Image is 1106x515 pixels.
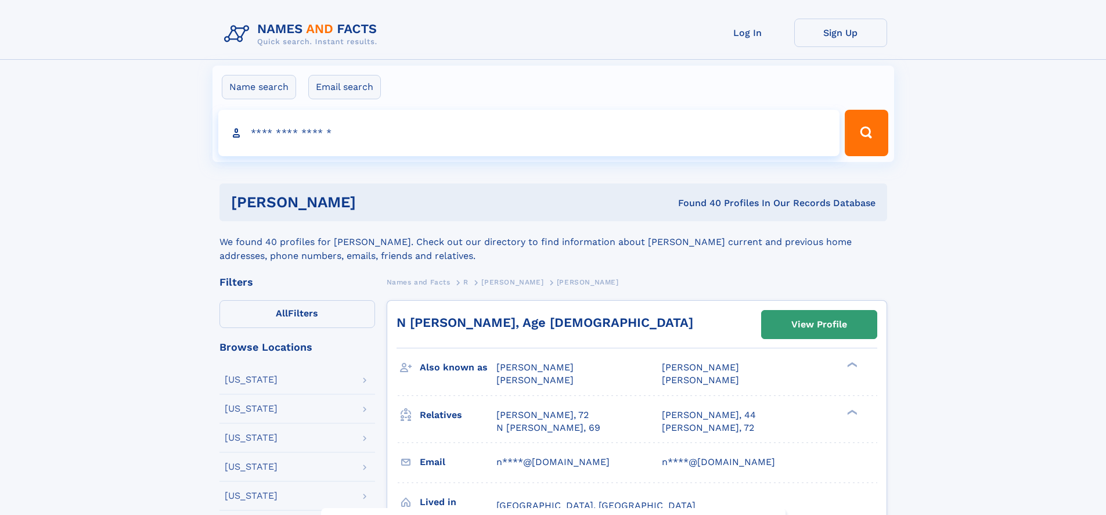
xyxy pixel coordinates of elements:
[845,110,888,156] button: Search Button
[662,374,739,386] span: [PERSON_NAME]
[308,75,381,99] label: Email search
[496,409,589,422] a: [PERSON_NAME], 72
[481,278,543,286] span: [PERSON_NAME]
[791,311,847,338] div: View Profile
[276,308,288,319] span: All
[218,110,840,156] input: search input
[219,300,375,328] label: Filters
[225,404,278,413] div: [US_STATE]
[496,422,600,434] a: N [PERSON_NAME], 69
[844,361,858,369] div: ❯
[662,422,754,434] a: [PERSON_NAME], 72
[219,19,387,50] img: Logo Names and Facts
[420,358,496,377] h3: Also known as
[420,452,496,472] h3: Email
[225,433,278,442] div: [US_STATE]
[387,275,451,289] a: Names and Facts
[517,197,876,210] div: Found 40 Profiles In Our Records Database
[225,375,278,384] div: [US_STATE]
[420,492,496,512] h3: Lived in
[762,311,877,338] a: View Profile
[701,19,794,47] a: Log In
[496,500,696,511] span: [GEOGRAPHIC_DATA], [GEOGRAPHIC_DATA]
[222,75,296,99] label: Name search
[557,278,619,286] span: [PERSON_NAME]
[219,342,375,352] div: Browse Locations
[420,405,496,425] h3: Relatives
[662,409,756,422] a: [PERSON_NAME], 44
[397,315,693,330] a: N [PERSON_NAME], Age [DEMOGRAPHIC_DATA]
[481,275,543,289] a: [PERSON_NAME]
[219,277,375,287] div: Filters
[231,195,517,210] h1: [PERSON_NAME]
[844,408,858,416] div: ❯
[225,491,278,500] div: [US_STATE]
[496,374,574,386] span: [PERSON_NAME]
[225,462,278,471] div: [US_STATE]
[794,19,887,47] a: Sign Up
[463,275,469,289] a: R
[219,221,887,263] div: We found 40 profiles for [PERSON_NAME]. Check out our directory to find information about [PERSON...
[496,362,574,373] span: [PERSON_NAME]
[662,362,739,373] span: [PERSON_NAME]
[463,278,469,286] span: R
